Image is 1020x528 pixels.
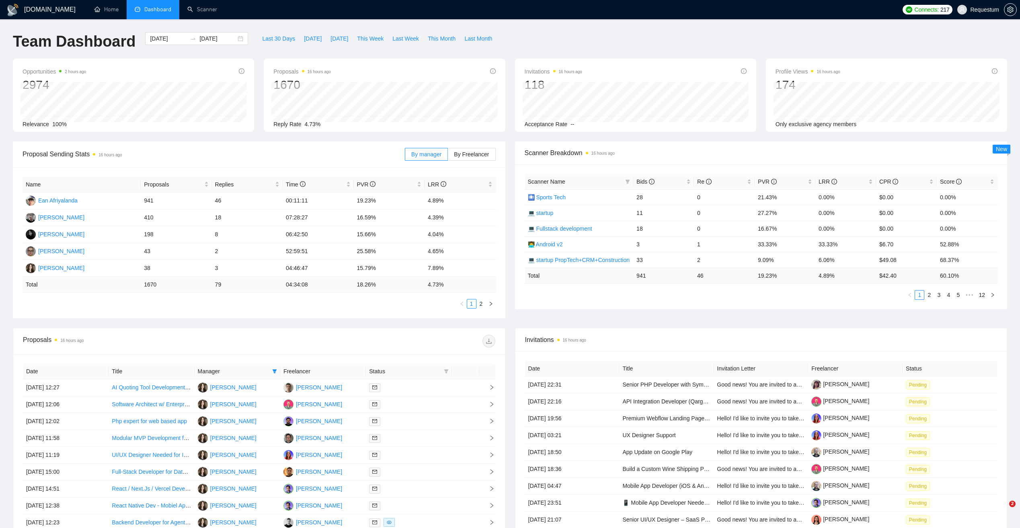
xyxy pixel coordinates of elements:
[811,398,869,404] a: [PERSON_NAME]
[528,178,565,185] span: Scanner Name
[198,399,208,409] img: SO
[354,243,425,260] td: 25.58%
[811,447,821,457] img: c1CX0sMpPSPmItT_3JTUBGNBJRtr8K1-x_-NQrKhniKpWRSneU7vS7muc6DFkfA-qr
[622,415,763,422] a: Premium Webflow Landing Page Design for Deal Soldier
[464,34,492,43] span: Last Month
[26,248,84,254] a: IK[PERSON_NAME]
[198,502,257,508] a: SO[PERSON_NAME]
[141,243,211,260] td: 43
[934,290,944,300] li: 3
[622,499,823,506] a: 📱 Mobile App Developer Needed – Build Paid Subscription App (iOS + Android)
[283,451,342,458] a: IP[PERSON_NAME]
[963,290,976,300] li: Next 5 Pages
[741,68,747,74] span: info-circle
[633,221,694,236] td: 18
[23,149,405,159] span: Proposal Sending Stats
[906,449,933,455] a: Pending
[915,290,924,300] li: 1
[13,32,135,51] h1: Team Dashboard
[198,434,257,441] a: SO[PERSON_NAME]
[907,293,912,297] span: left
[283,450,293,460] img: IP
[296,467,342,476] div: [PERSON_NAME]
[23,77,86,92] div: 2974
[954,291,963,299] a: 5
[993,501,1012,520] iframe: Intercom live chat
[528,225,592,232] a: 💻 Fullstack development
[633,189,694,205] td: 28
[906,499,930,508] span: Pending
[354,209,425,226] td: 16.59%
[811,516,869,522] a: [PERSON_NAME]
[112,401,221,407] a: Software Architect w/ Enterprise Experience
[937,205,997,221] td: 0.00%
[944,291,953,299] a: 4
[198,401,257,407] a: SO[PERSON_NAME]
[296,450,342,459] div: [PERSON_NAME]
[486,299,496,309] button: right
[528,241,563,248] a: 👨‍💻 Android v2
[26,229,36,239] img: AK
[876,189,937,205] td: $0.00
[528,257,630,263] a: 💻 startup PropTech+CRM+Construction
[65,70,86,74] time: 2 hours ago
[354,192,425,209] td: 19.23%
[976,290,988,300] li: 12
[906,465,930,474] span: Pending
[694,205,755,221] td: 0
[819,178,837,185] span: LRR
[990,293,995,297] span: right
[198,433,208,443] img: SO
[198,451,257,458] a: SO[PERSON_NAME]
[525,121,568,127] span: Acceptance Rate
[300,32,326,45] button: [DATE]
[198,519,257,525] a: SO[PERSON_NAME]
[296,501,342,510] div: [PERSON_NAME]
[38,264,84,272] div: [PERSON_NAME]
[372,486,377,491] span: mail
[811,464,821,474] img: c1eXUdwHc_WaOcbpPFtMJupqop6zdMumv1o7qBBEoYRQ7Y2b-PMuosOa1Pnj0gGm9V
[210,467,257,476] div: [PERSON_NAME]
[212,243,283,260] td: 2
[525,77,582,92] div: 118
[199,34,236,43] input: End date
[6,4,19,16] img: logo
[815,189,876,205] td: 0.00%
[915,291,924,299] a: 1
[906,381,930,389] span: Pending
[190,35,196,42] span: to
[26,231,84,237] a: AK[PERSON_NAME]
[988,290,997,300] button: right
[372,419,377,424] span: mail
[372,436,377,440] span: mail
[488,301,493,306] span: right
[26,264,84,271] a: SO[PERSON_NAME]
[776,121,857,127] span: Only exclusive agency members
[976,291,987,299] a: 12
[706,179,712,184] span: info-circle
[283,485,342,491] a: MP[PERSON_NAME]
[477,299,486,308] a: 2
[52,121,67,127] span: 100%
[811,397,821,407] img: c1eXUdwHc_WaOcbpPFtMJupqop6zdMumv1o7qBBEoYRQ7Y2b-PMuosOa1Pnj0gGm9V
[141,226,211,243] td: 198
[811,432,869,438] a: [PERSON_NAME]
[937,236,997,252] td: 52.88%
[906,483,933,489] a: Pending
[112,469,244,475] a: Full-Stack Developer for Data Processing SaaS MVP
[811,465,869,472] a: [PERSON_NAME]
[283,518,293,528] img: SB
[38,247,84,256] div: [PERSON_NAME]
[625,179,630,184] span: filter
[915,5,939,14] span: Connects:
[697,178,712,185] span: Re
[296,383,342,392] div: [PERSON_NAME]
[815,236,876,252] td: 33.33%
[694,236,755,252] td: 1
[467,299,476,309] li: 1
[622,483,794,489] a: Mobile App Developer (iOS & Android) for Firearm Training MVP App
[283,192,353,209] td: 00:11:11
[906,516,933,523] a: Pending
[906,466,933,472] a: Pending
[273,67,331,76] span: Proposals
